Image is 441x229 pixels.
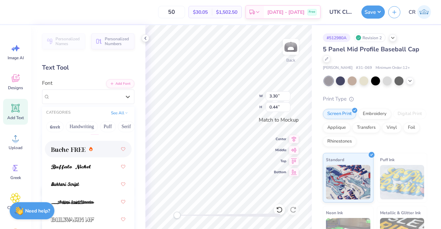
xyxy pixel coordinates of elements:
[25,208,50,214] strong: Need help?
[323,65,352,71] span: [PERSON_NAME]
[326,165,370,199] img: Standard
[9,145,22,150] span: Upload
[66,121,98,132] button: Handwriting
[352,123,380,133] div: Transfers
[105,37,130,46] span: Personalized Numbers
[324,5,358,19] input: Untitled Design
[354,33,386,42] div: Revision 2
[376,65,410,71] span: Minimum Order: 12 +
[323,136,356,147] div: Rhinestones
[7,115,24,121] span: Add Text
[174,212,181,219] div: Accessibility label
[361,6,385,19] button: Save
[42,79,52,87] label: Font
[323,95,427,103] div: Print Type
[106,79,134,88] button: Add Font
[274,136,286,142] span: Center
[409,8,416,16] span: CR
[51,200,94,205] img: Bukhari Script Alternates
[326,209,343,216] span: Neon Ink
[100,121,116,132] button: Puff
[51,165,91,169] img: Buffalo Nickel
[284,40,298,54] img: Back
[380,209,421,216] span: Metallic & Glitter Ink
[323,45,419,53] span: 5 Panel Mid Profile Baseball Cap
[406,5,434,19] a: CR
[393,109,427,119] div: Digital Print
[42,63,134,72] div: Text Tool
[55,37,81,46] span: Personalized Names
[380,165,424,199] img: Puff Ink
[358,109,391,119] div: Embroidery
[323,109,356,119] div: Screen Print
[267,9,305,16] span: [DATE] - [DATE]
[216,9,237,16] span: $1,502.50
[326,156,344,163] span: Standard
[382,123,401,133] div: Vinyl
[274,169,286,175] span: Bottom
[193,9,208,16] span: $30.05
[417,5,431,19] img: Conner Roberts
[46,121,64,132] button: Greek
[46,110,71,116] div: CATEGORIES
[158,6,185,18] input: – –
[323,123,350,133] div: Applique
[42,33,85,49] button: Personalized Names
[51,147,85,152] img: Buche FREE
[51,182,79,187] img: Bukhari Script
[356,65,372,71] span: # 31-069
[309,10,315,14] span: Free
[286,57,295,63] div: Back
[10,175,21,180] span: Greek
[4,205,27,216] span: Clipart & logos
[51,217,94,222] img: Bulwark NF
[323,33,350,42] div: # 512980A
[274,147,286,153] span: Middle
[8,55,24,61] span: Image AI
[109,110,130,116] button: See All
[8,85,23,91] span: Designs
[403,123,420,133] div: Foil
[274,158,286,164] span: Top
[380,156,394,163] span: Puff Ink
[118,121,135,132] button: Serif
[91,33,134,49] button: Personalized Numbers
